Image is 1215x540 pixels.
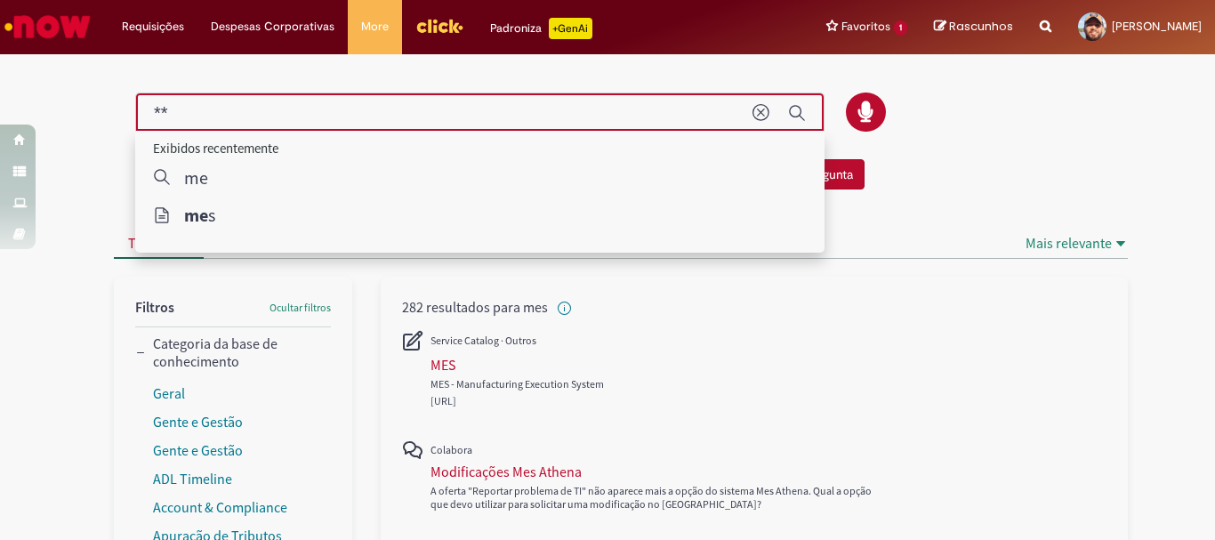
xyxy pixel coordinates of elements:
span: Requisições [122,18,184,36]
span: Rascunhos [949,18,1013,35]
span: [PERSON_NAME] [1112,19,1202,34]
img: ServiceNow [2,9,93,44]
span: Favoritos [841,18,890,36]
p: +GenAi [549,18,592,39]
a: Rascunhos [934,19,1013,36]
span: 1 [894,20,907,36]
span: More [361,18,389,36]
span: Despesas Corporativas [211,18,334,36]
div: Padroniza [490,18,592,39]
img: click_logo_yellow_360x200.png [415,12,463,39]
